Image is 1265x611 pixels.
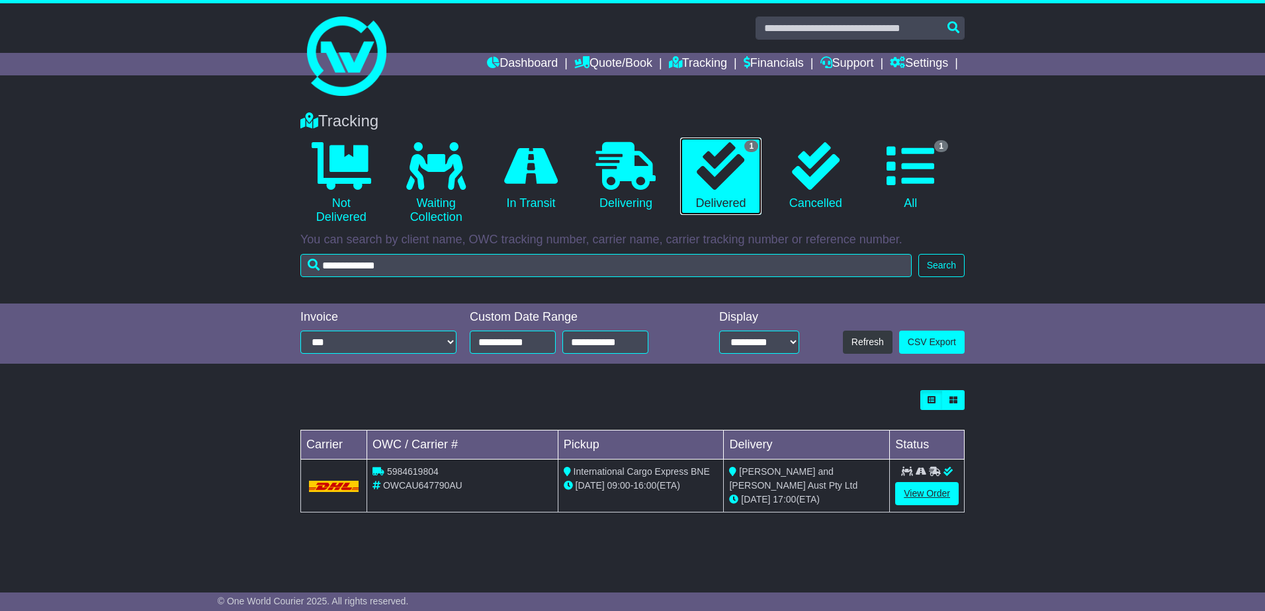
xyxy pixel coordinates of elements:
[490,138,572,216] a: In Transit
[899,331,965,354] a: CSV Export
[300,138,382,229] a: Not Delivered
[724,430,890,460] td: Delivery
[934,140,948,152] span: 1
[820,53,874,75] a: Support
[843,331,893,354] button: Refresh
[395,138,476,229] a: Waiting Collection
[895,482,959,505] a: View Order
[633,480,656,491] span: 16:00
[870,138,951,216] a: 1 All
[470,310,682,325] div: Custom Date Range
[773,494,796,505] span: 17:00
[607,480,631,491] span: 09:00
[729,466,857,491] span: [PERSON_NAME] and [PERSON_NAME] Aust Pty Ltd
[564,479,719,493] div: - (ETA)
[729,493,884,507] div: (ETA)
[300,233,965,247] p: You can search by client name, OWC tracking number, carrier name, carrier tracking number or refe...
[574,466,710,477] span: International Cargo Express BNE
[918,254,965,277] button: Search
[741,494,770,505] span: [DATE]
[775,138,856,216] a: Cancelled
[367,430,558,460] td: OWC / Carrier #
[669,53,727,75] a: Tracking
[744,53,804,75] a: Financials
[301,430,367,460] td: Carrier
[309,481,359,491] img: DHL.png
[487,53,558,75] a: Dashboard
[558,430,724,460] td: Pickup
[890,430,965,460] td: Status
[218,596,409,606] span: © One World Courier 2025. All rights reserved.
[719,310,799,325] div: Display
[585,138,666,216] a: Delivering
[383,480,462,491] span: OWCAU647790AU
[300,310,457,325] div: Invoice
[294,112,971,131] div: Tracking
[680,138,762,216] a: 1 Delivered
[387,466,439,477] span: 5984619804
[744,140,758,152] span: 1
[890,53,948,75] a: Settings
[576,480,605,491] span: [DATE]
[574,53,652,75] a: Quote/Book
